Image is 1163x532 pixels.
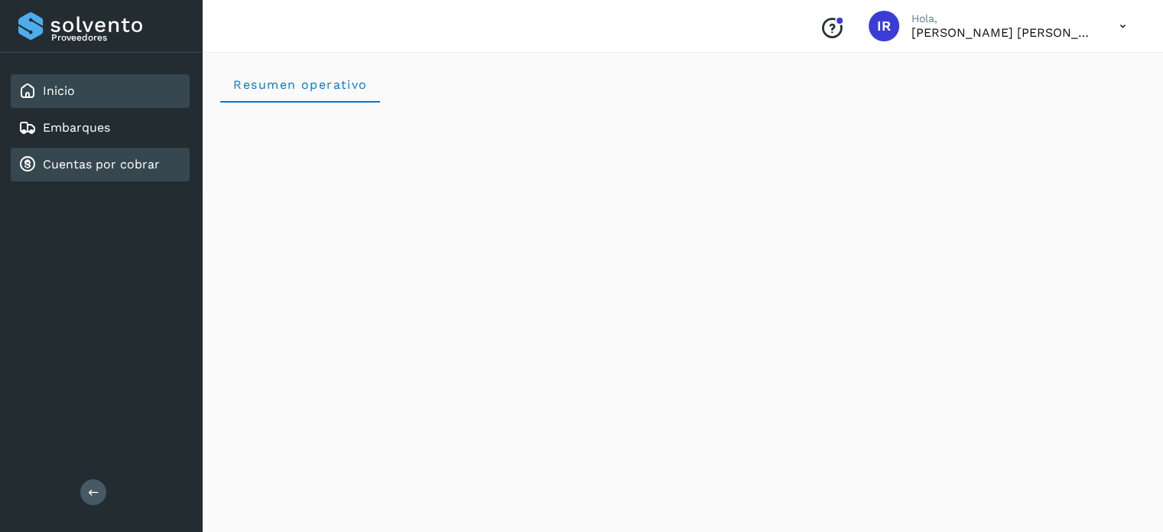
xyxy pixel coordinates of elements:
[911,25,1095,40] p: Ivan Riquelme Contreras
[911,12,1095,25] p: Hola,
[232,77,368,92] span: Resumen operativo
[11,111,190,145] div: Embarques
[43,120,110,135] a: Embarques
[43,157,160,171] a: Cuentas por cobrar
[43,83,75,98] a: Inicio
[11,148,190,181] div: Cuentas por cobrar
[11,74,190,108] div: Inicio
[51,32,184,43] p: Proveedores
